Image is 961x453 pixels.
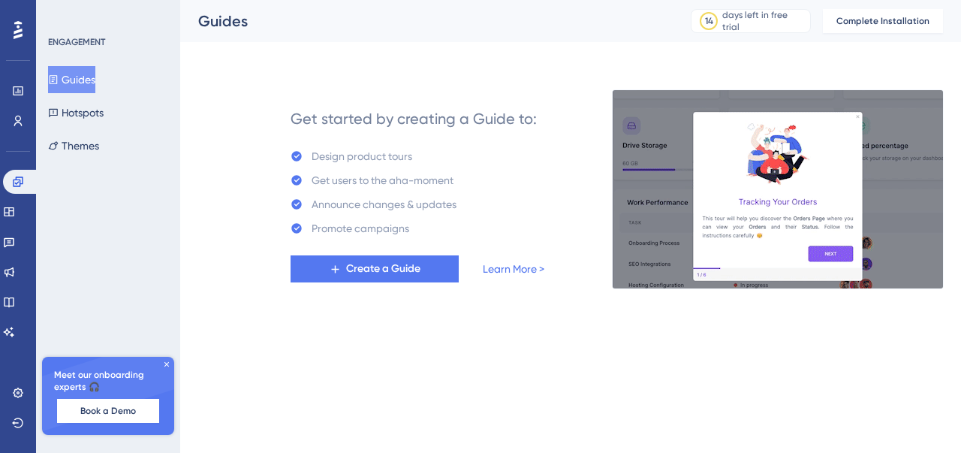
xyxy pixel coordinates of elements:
[312,195,456,213] div: Announce changes & updates
[48,36,105,48] div: ENGAGEMENT
[346,260,420,278] span: Create a Guide
[80,405,136,417] span: Book a Demo
[836,15,929,27] span: Complete Installation
[722,9,806,33] div: days left in free trial
[48,66,95,93] button: Guides
[291,108,537,129] div: Get started by creating a Guide to:
[483,260,544,278] a: Learn More >
[48,132,99,159] button: Themes
[705,15,713,27] div: 14
[198,11,653,32] div: Guides
[48,99,104,126] button: Hotspots
[291,255,459,282] button: Create a Guide
[312,147,412,165] div: Design product tours
[312,219,409,237] div: Promote campaigns
[612,89,944,289] img: 21a29cd0e06a8f1d91b8bced9f6e1c06.gif
[57,399,159,423] button: Book a Demo
[312,171,453,189] div: Get users to the aha-moment
[823,9,943,33] button: Complete Installation
[54,369,162,393] span: Meet our onboarding experts 🎧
